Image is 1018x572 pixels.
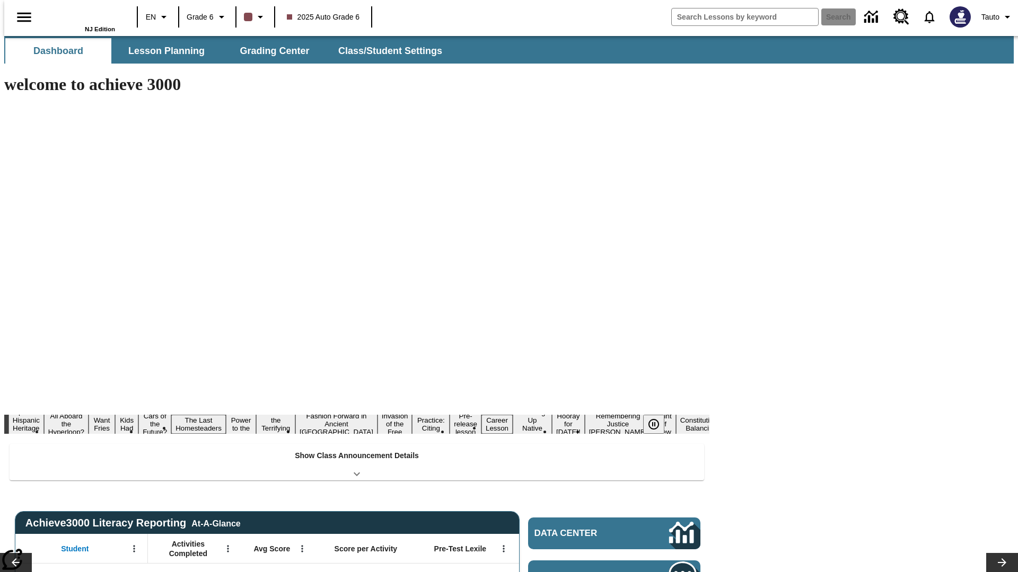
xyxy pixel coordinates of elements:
button: Slide 11 Mixed Practice: Citing Evidence [412,407,450,442]
button: Language: EN, Select a language [141,7,175,26]
input: search field [672,8,818,25]
button: Slide 2 All Aboard the Hyperloop? [44,410,89,437]
a: Resource Center, Will open in new tab [887,3,916,31]
button: Slide 9 Fashion Forward in Ancient Rome [295,410,378,437]
button: Slide 5 Cars of the Future? [138,410,171,437]
button: Slide 1 ¡Viva Hispanic Heritage Month! [8,407,44,442]
span: NJ Edition [85,26,115,32]
button: Grading Center [222,38,328,64]
button: Class/Student Settings [330,38,451,64]
button: Open Menu [294,541,310,557]
button: Slide 18 The Constitution's Balancing Act [676,407,727,442]
span: Achieve3000 Literacy Reporting [25,517,241,529]
div: SubNavbar [4,36,1014,64]
button: Slide 4 Dirty Jobs Kids Had To Do [115,399,138,450]
button: Slide 14 Cooking Up Native Traditions [513,407,552,442]
button: Lesson carousel, Next [986,553,1018,572]
button: Open Menu [126,541,142,557]
a: Home [46,5,115,26]
button: Open Menu [220,541,236,557]
a: Data Center [528,517,700,549]
button: Slide 10 The Invasion of the Free CD [378,403,413,445]
button: Open Menu [496,541,512,557]
span: Avg Score [253,544,290,553]
a: Notifications [916,3,943,31]
span: Pre-Test Lexile [434,544,487,553]
a: Data Center [858,3,887,32]
button: Lesson Planning [113,38,220,64]
span: Tauto [981,12,999,23]
div: SubNavbar [4,38,452,64]
span: EN [146,12,156,23]
button: Slide 13 Career Lesson [481,415,513,434]
h1: welcome to achieve 3000 [4,75,709,94]
button: Slide 16 Remembering Justice O'Connor [585,410,652,437]
p: Show Class Announcement Details [295,450,419,461]
div: Home [46,4,115,32]
button: Dashboard [5,38,111,64]
span: Data Center [534,528,634,539]
button: Grade: Grade 6, Select a grade [182,7,232,26]
button: Open side menu [8,2,40,33]
button: Slide 12 Pre-release lesson [450,410,481,437]
span: Score per Activity [335,544,398,553]
div: At-A-Glance [191,517,240,529]
span: Grade 6 [187,12,214,23]
button: Slide 6 The Last Homesteaders [171,415,226,434]
button: Slide 15 Hooray for Constitution Day! [552,410,585,437]
span: Activities Completed [153,539,223,558]
button: Slide 7 Solar Power to the People [226,407,257,442]
div: Pause [643,415,675,434]
button: Select a new avatar [943,3,977,31]
button: Slide 8 Attack of the Terrifying Tomatoes [256,407,295,442]
button: Profile/Settings [977,7,1018,26]
div: Show Class Announcement Details [10,444,704,480]
button: Class color is dark brown. Change class color [240,7,271,26]
img: Avatar [950,6,971,28]
button: Pause [643,415,664,434]
span: Student [61,544,89,553]
span: 2025 Auto Grade 6 [287,12,360,23]
button: Slide 3 Do You Want Fries With That? [89,399,115,450]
